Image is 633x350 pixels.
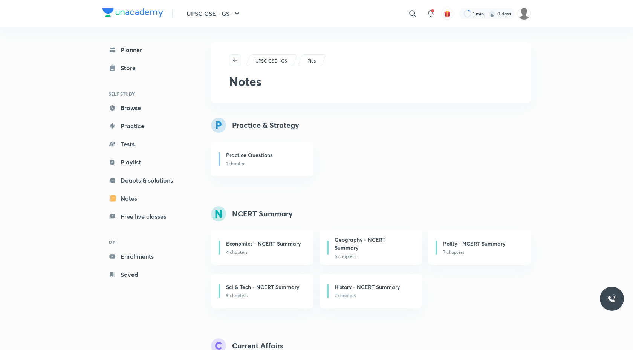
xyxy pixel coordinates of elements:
a: Sci & Tech - NCERT Summary9 chapters [211,274,313,308]
img: Company Logo [102,8,163,17]
img: avatar [444,10,451,17]
a: Store [102,60,190,75]
p: 7 chapters [443,249,521,256]
h6: ME [102,236,190,249]
h6: Polity - NCERT Summary [443,239,505,247]
button: UPSC CSE - GS [182,6,246,21]
img: syllabus [211,118,226,133]
img: streak [488,10,496,17]
a: Saved [102,267,190,282]
p: 9 chapters [226,292,304,299]
img: ankit [518,7,531,20]
h2: Notes [229,72,512,91]
a: Tests [102,137,190,152]
a: Free live classes [102,209,190,224]
a: History - NCERT Summary7 chapters [320,274,422,308]
a: Company Logo [102,8,163,19]
img: syllabus [211,206,226,221]
p: 1 chapter [226,160,304,167]
a: Geography - NCERT Summary6 chapters [320,230,422,265]
a: Planner [102,42,190,57]
img: ttu [607,294,616,303]
a: Practice [102,118,190,134]
a: Enrollments [102,249,190,264]
p: 7 chapters [335,292,413,299]
a: Polity - NCERT Summary7 chapters [428,230,531,265]
h4: NCERT Summary [232,208,293,220]
a: Playlist [102,155,190,170]
h6: Geography - NCERT Summary [335,236,410,252]
p: UPSC CSE - GS [255,58,287,64]
button: avatar [441,8,453,20]
h6: Economics - NCERT Summary [226,239,301,247]
p: 4 chapters [226,249,304,256]
h4: Practice & Strategy [232,120,299,131]
a: UPSC CSE - GS [254,58,289,64]
p: Plus [307,58,316,64]
h6: History - NCERT Summary [335,283,400,291]
h6: Sci & Tech - NCERT Summary [226,283,299,291]
a: Practice Questions1 chapter [211,142,313,176]
a: Plus [306,58,317,64]
h6: SELF STUDY [102,87,190,100]
a: Economics - NCERT Summary4 chapters [211,230,313,265]
a: Doubts & solutions [102,173,190,188]
a: Browse [102,100,190,115]
a: Notes [102,191,190,206]
p: 6 chapters [335,253,413,260]
div: Store [121,63,140,72]
h6: Practice Questions [226,151,272,159]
